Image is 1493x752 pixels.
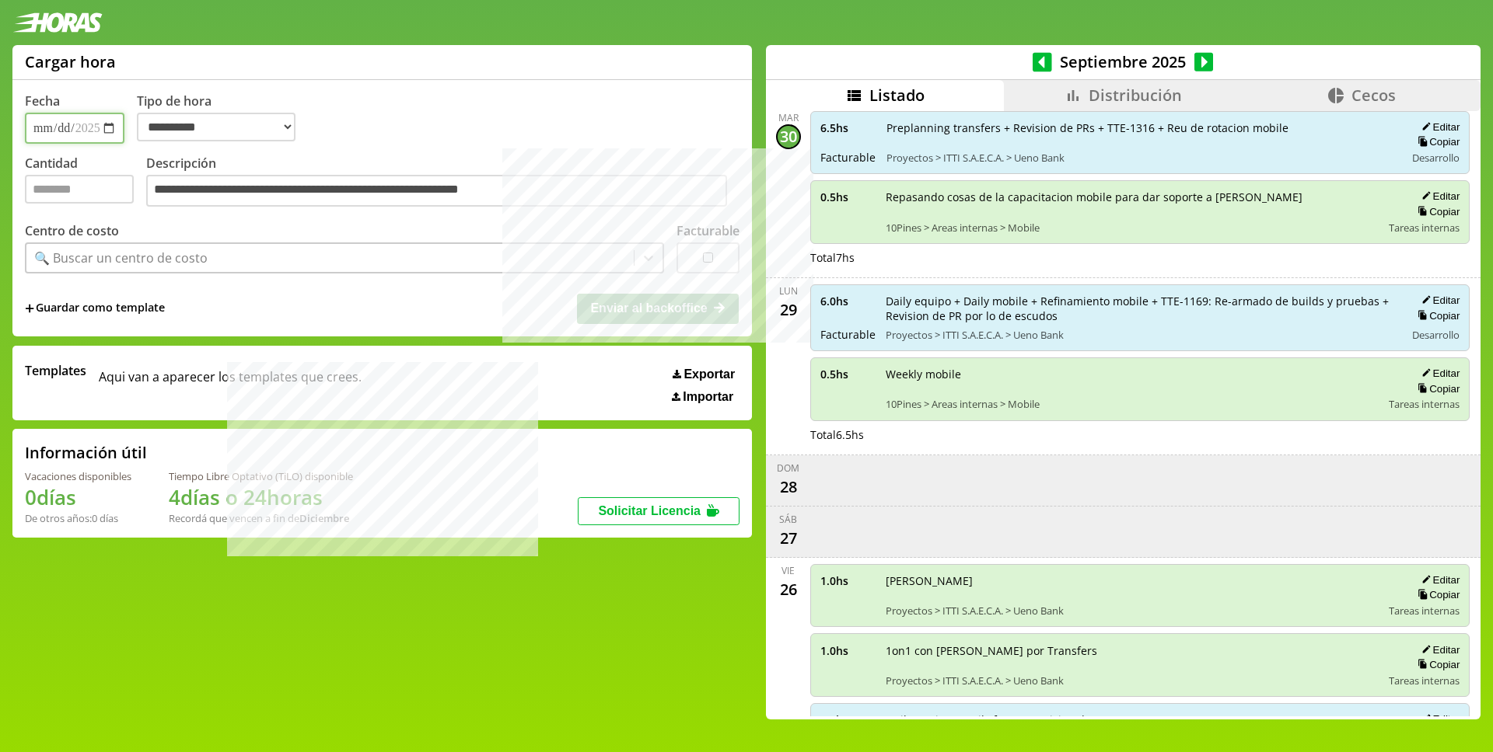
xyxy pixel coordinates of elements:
[886,573,1379,588] span: [PERSON_NAME]
[1389,604,1460,618] span: Tareas internas
[25,222,119,239] label: Centro de costo
[886,294,1395,323] span: Daily equipo + Daily mobile + Refinamiento mobile + TTE-1169: Re-armado de builds y pruebas + Rev...
[886,221,1379,235] span: 10Pines > Areas internas > Mobile
[25,511,131,525] div: De otros años: 0 días
[12,12,103,33] img: logotipo
[779,513,797,526] div: sáb
[1413,658,1460,671] button: Copiar
[25,300,34,317] span: +
[1413,382,1460,395] button: Copiar
[25,300,165,317] span: +Guardar como template
[1389,221,1460,235] span: Tareas internas
[1389,397,1460,411] span: Tareas internas
[299,511,349,525] b: Diciembre
[1389,674,1460,688] span: Tareas internas
[146,175,727,207] textarea: Descripción
[1417,120,1460,134] button: Editar
[99,362,362,404] span: Aqui van a aparecer los templates que crees.
[1417,712,1460,726] button: Editar
[1089,85,1182,106] span: Distribución
[598,504,701,517] span: Solicitar Licencia
[1412,328,1460,342] span: Desarrollo
[1413,135,1460,148] button: Copiar
[777,461,799,475] div: dom
[169,469,353,483] div: Tiempo Libre Optativo (TiLO) disponible
[776,124,801,149] div: 30
[25,469,131,483] div: Vacaciones disponibles
[683,390,733,404] span: Importar
[820,327,875,342] span: Facturable
[886,712,1395,727] span: Daily equipo + Daily front + Revision de PRs
[886,328,1395,342] span: Proyectos > ITTI S.A.E.C.A. > Ueno Bank
[781,564,795,577] div: vie
[25,51,116,72] h1: Cargar hora
[869,85,925,106] span: Listado
[778,111,799,124] div: mar
[25,483,131,511] h1: 0 días
[810,250,1470,265] div: Total 7 hs
[779,284,798,298] div: lun
[886,604,1379,618] span: Proyectos > ITTI S.A.E.C.A. > Ueno Bank
[684,367,735,381] span: Exportar
[25,442,147,463] h2: Información útil
[1413,205,1460,218] button: Copiar
[25,175,134,204] input: Cantidad
[1413,309,1460,322] button: Copiar
[820,190,875,204] span: 0.5 hs
[886,397,1379,411] span: 10Pines > Areas internas > Mobile
[820,643,875,658] span: 1.0 hs
[1413,588,1460,601] button: Copiar
[34,249,208,266] div: 🔍 Buscar un centro de costo
[886,120,1395,135] span: Preplanning transfers + Revision de PRs + TTE-1316 + Reu de rotacion mobile
[886,643,1379,658] span: 1on1 con [PERSON_NAME] por Transfers
[820,150,876,165] span: Facturable
[169,511,353,525] div: Recordá que vencen a fin de
[25,362,86,379] span: Templates
[1417,643,1460,656] button: Editar
[25,92,60,110] label: Fecha
[1417,294,1460,307] button: Editar
[820,712,876,727] span: 5.0 hs
[1412,151,1460,165] span: Desarrollo
[1417,573,1460,587] button: Editar
[578,497,740,525] button: Solicitar Licencia
[1351,85,1396,106] span: Cecos
[677,222,740,239] label: Facturable
[776,475,801,500] div: 28
[810,427,1470,442] div: Total 6.5 hs
[820,120,876,135] span: 6.5 hs
[886,674,1379,688] span: Proyectos > ITTI S.A.E.C.A. > Ueno Bank
[146,155,740,211] label: Descripción
[776,298,801,322] div: 29
[766,111,1481,717] div: scrollable content
[820,367,875,381] span: 0.5 hs
[25,155,146,211] label: Cantidad
[776,577,801,602] div: 26
[820,294,875,308] span: 6.0 hs
[169,483,353,511] h1: 4 días o 24 horas
[776,526,801,551] div: 27
[668,367,740,382] button: Exportar
[137,92,308,144] label: Tipo de hora
[1417,367,1460,380] button: Editar
[820,573,875,588] span: 1.0 hs
[886,151,1395,165] span: Proyectos > ITTI S.A.E.C.A. > Ueno Bank
[1052,51,1194,72] span: Septiembre 2025
[1417,190,1460,203] button: Editar
[886,190,1379,204] span: Repasando cosas de la capacitacion mobile para dar soporte a [PERSON_NAME]
[886,367,1379,381] span: Weekly mobile
[137,113,295,141] select: Tipo de hora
